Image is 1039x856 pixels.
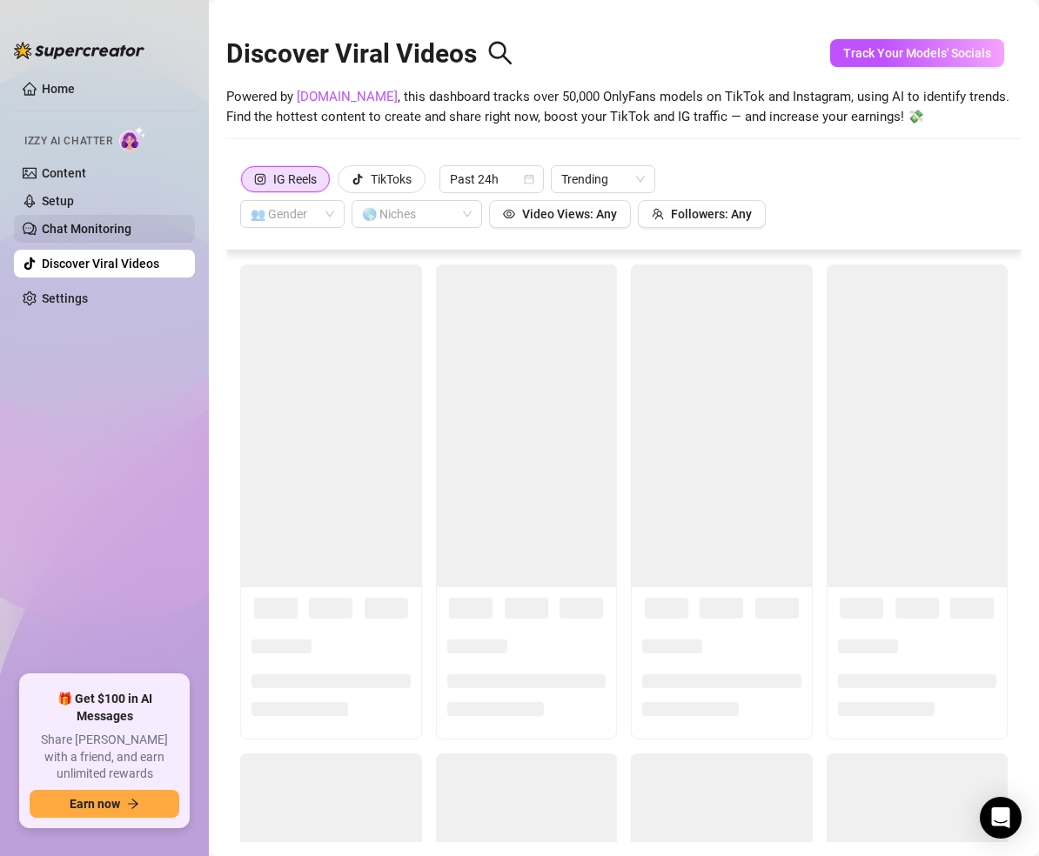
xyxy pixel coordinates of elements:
span: Share [PERSON_NAME] with a friend, and earn unlimited rewards [30,732,179,783]
span: search [487,40,513,66]
a: Settings [42,291,88,305]
span: Izzy AI Chatter [24,133,112,150]
img: logo-BBDzfeDw.svg [14,42,144,59]
span: instagram [254,173,266,185]
span: Followers: Any [671,207,752,221]
span: Earn now [70,797,120,811]
button: Track Your Models' Socials [830,39,1004,67]
a: Setup [42,194,74,208]
span: Past 24h [450,166,533,192]
button: Video Views: Any [489,200,631,228]
span: team [652,208,664,220]
span: eye [503,208,515,220]
button: Followers: Any [638,200,766,228]
a: Content [42,166,86,180]
span: Track Your Models' Socials [843,46,991,60]
button: Earn nowarrow-right [30,790,179,818]
div: IG Reels [273,166,317,192]
a: Discover Viral Videos [42,257,159,271]
span: tik-tok [352,173,364,185]
a: Chat Monitoring [42,222,131,236]
div: Open Intercom Messenger [980,797,1022,839]
span: Trending [561,166,645,192]
span: arrow-right [127,798,139,810]
h2: Discover Viral Videos [226,37,513,70]
span: calendar [524,174,534,184]
a: Home [42,82,75,96]
span: Powered by , this dashboard tracks over 50,000 OnlyFans models on TikTok and Instagram, using AI ... [226,87,1009,128]
img: AI Chatter [119,126,146,151]
div: TikToks [371,166,412,192]
span: Video Views: Any [522,207,617,221]
span: 🎁 Get $100 in AI Messages [30,691,179,725]
a: [DOMAIN_NAME] [297,89,398,104]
